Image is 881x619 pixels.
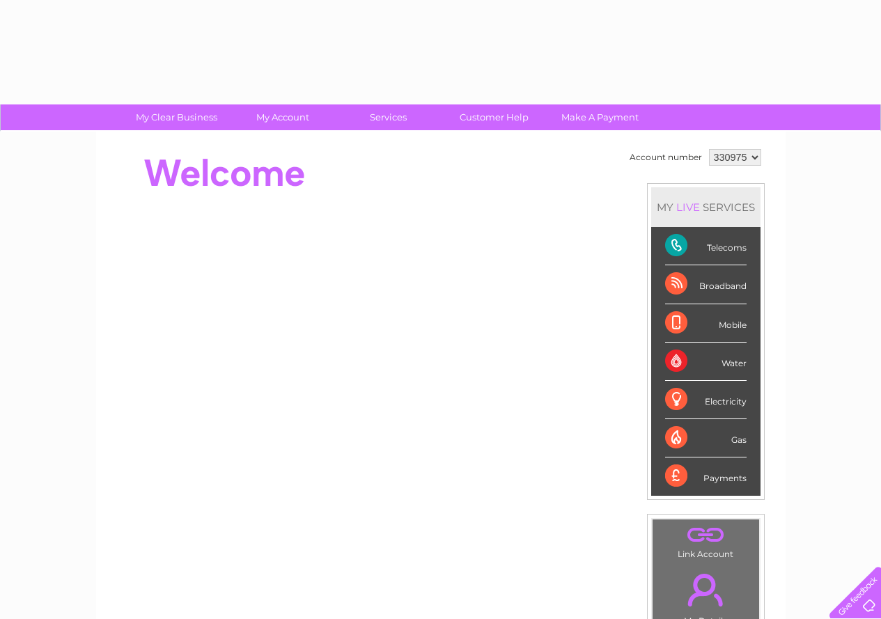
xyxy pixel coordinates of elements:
[119,104,234,130] a: My Clear Business
[673,201,703,214] div: LIVE
[665,343,747,381] div: Water
[543,104,657,130] a: Make A Payment
[652,519,760,563] td: Link Account
[665,419,747,457] div: Gas
[665,265,747,304] div: Broadband
[656,523,756,547] a: .
[665,304,747,343] div: Mobile
[626,146,705,169] td: Account number
[665,227,747,265] div: Telecoms
[665,457,747,495] div: Payments
[665,381,747,419] div: Electricity
[437,104,552,130] a: Customer Help
[331,104,446,130] a: Services
[656,565,756,614] a: .
[225,104,340,130] a: My Account
[651,187,761,227] div: MY SERVICES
